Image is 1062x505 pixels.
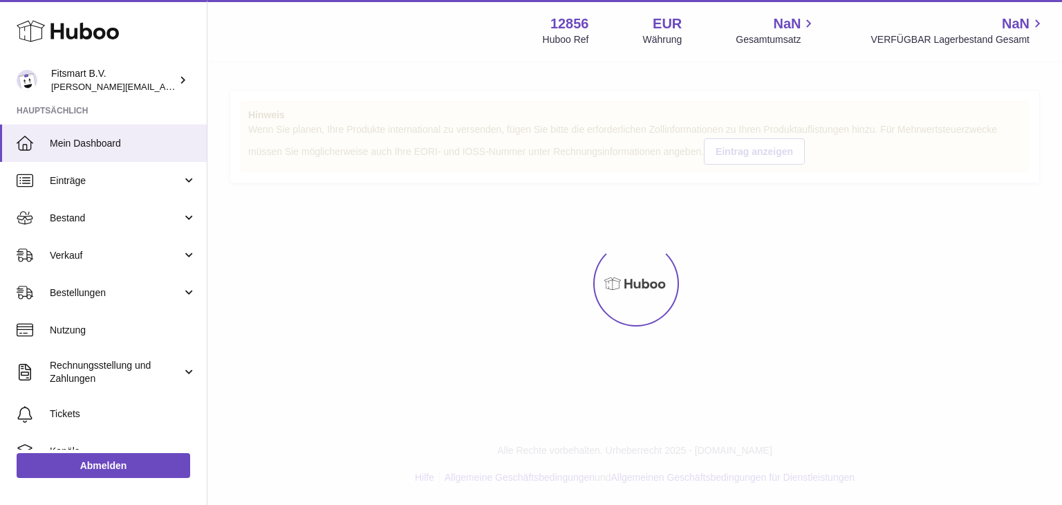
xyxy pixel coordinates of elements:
[870,15,1045,46] a: NaN VERFÜGBAR Lagerbestand Gesamt
[773,15,801,33] span: NaN
[736,15,817,46] a: NaN Gesamtumsatz
[51,81,277,92] span: [PERSON_NAME][EMAIL_ADDRESS][DOMAIN_NAME]
[50,249,182,262] span: Verkauf
[736,33,817,46] span: Gesamtumsatz
[17,453,190,478] a: Abmelden
[50,137,196,150] span: Mein Dashboard
[50,212,182,225] span: Bestand
[50,324,196,337] span: Nutzung
[870,33,1045,46] span: VERFÜGBAR Lagerbestand Gesamt
[543,33,589,46] div: Huboo Ref
[643,33,682,46] div: Währung
[17,70,37,91] img: jonathan@leaderoo.com
[550,15,589,33] strong: 12856
[50,359,182,385] span: Rechnungsstellung und Zahlungen
[51,67,176,93] div: Fitsmart B.V.
[1002,15,1030,33] span: NaN
[50,174,182,187] span: Einträge
[50,445,196,458] span: Kanäle
[50,286,182,300] span: Bestellungen
[50,407,196,421] span: Tickets
[653,15,682,33] strong: EUR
